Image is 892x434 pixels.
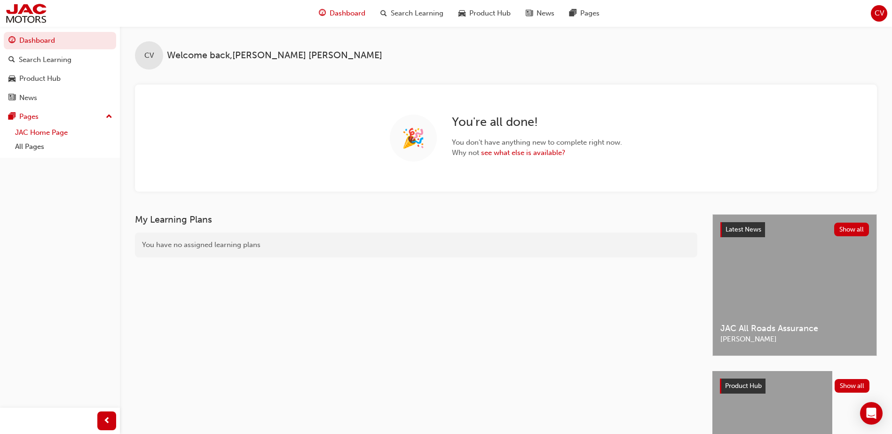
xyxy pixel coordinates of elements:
span: CV [144,50,154,61]
span: car-icon [8,75,16,83]
a: search-iconSearch Learning [373,4,451,23]
h3: My Learning Plans [135,214,697,225]
span: 🎉 [402,133,425,144]
div: Search Learning [19,54,71,65]
a: car-iconProduct Hub [451,4,518,23]
img: jac-portal [5,3,47,24]
span: CV [875,8,884,19]
a: Search Learning [4,51,116,69]
span: search-icon [8,56,15,64]
span: Search Learning [391,8,443,19]
span: car-icon [458,8,466,19]
span: [PERSON_NAME] [720,334,869,345]
span: guage-icon [8,37,16,45]
span: Pages [580,8,600,19]
button: CV [871,5,887,22]
a: see what else is available? [481,148,565,157]
button: Pages [4,108,116,125]
button: Show all [835,379,870,393]
h2: You're all done! [452,115,622,130]
a: Dashboard [4,32,116,49]
span: JAC All Roads Assurance [720,323,869,334]
span: Latest News [726,225,761,233]
span: prev-icon [103,415,111,427]
a: News [4,89,116,107]
a: JAC Home Page [11,125,116,140]
a: Product HubShow all [720,379,869,394]
span: Product Hub [469,8,511,19]
span: news-icon [526,8,533,19]
div: News [19,93,37,103]
a: Latest NewsShow all [720,222,869,237]
span: guage-icon [319,8,326,19]
span: search-icon [380,8,387,19]
div: Pages [19,111,39,122]
a: pages-iconPages [562,4,607,23]
span: News [537,8,554,19]
span: Product Hub [725,382,762,390]
span: up-icon [106,111,112,123]
div: Product Hub [19,73,61,84]
a: guage-iconDashboard [311,4,373,23]
div: You have no assigned learning plans [135,232,697,257]
a: Latest NewsShow allJAC All Roads Assurance[PERSON_NAME] [712,214,877,356]
div: Open Intercom Messenger [860,402,883,425]
span: pages-icon [569,8,576,19]
button: Show all [834,223,869,236]
span: pages-icon [8,113,16,121]
a: All Pages [11,139,116,154]
span: Why not [452,147,622,158]
span: Welcome back , [PERSON_NAME] [PERSON_NAME] [167,50,382,61]
span: Dashboard [330,8,365,19]
a: Product Hub [4,70,116,87]
span: news-icon [8,94,16,102]
a: news-iconNews [518,4,562,23]
span: You don't have anything new to complete right now. [452,137,622,148]
button: DashboardSearch LearningProduct HubNews [4,30,116,108]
